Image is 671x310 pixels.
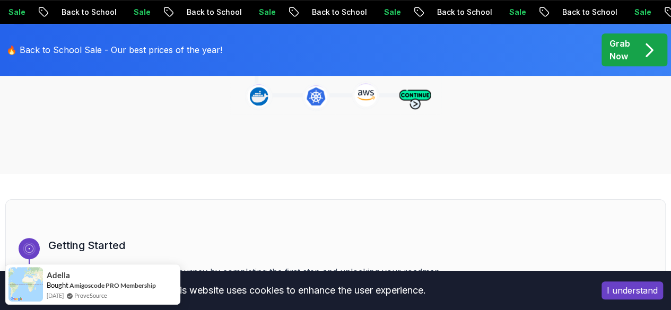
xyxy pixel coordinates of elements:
a: Amigoscode PRO Membership [69,281,156,290]
p: Sale [352,7,386,17]
button: Accept cookies [602,281,663,299]
p: Back to School [405,7,477,17]
p: Back to School [280,7,352,17]
p: Back to School [154,7,226,17]
p: Back to School [530,7,602,17]
img: provesource social proof notification image [8,267,43,302]
a: ProveSource [74,291,107,300]
p: Sale [477,7,511,17]
p: Back to School [29,7,101,17]
h3: Getting Started [48,238,652,253]
p: Let’s kick things off! Begin your journey by completing the first step and unlocking your roadmap. [48,265,652,278]
p: Sale [101,7,135,17]
p: Sale [602,7,636,17]
span: Adella [47,271,70,280]
div: This website uses cookies to enhance the user experience. [8,279,586,302]
p: 🔥 Back to School Sale - Our best prices of the year! [6,43,222,56]
p: Grab Now [609,37,630,63]
p: Sale [226,7,260,17]
span: Bought [47,281,68,289]
span: [DATE] [47,291,64,300]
